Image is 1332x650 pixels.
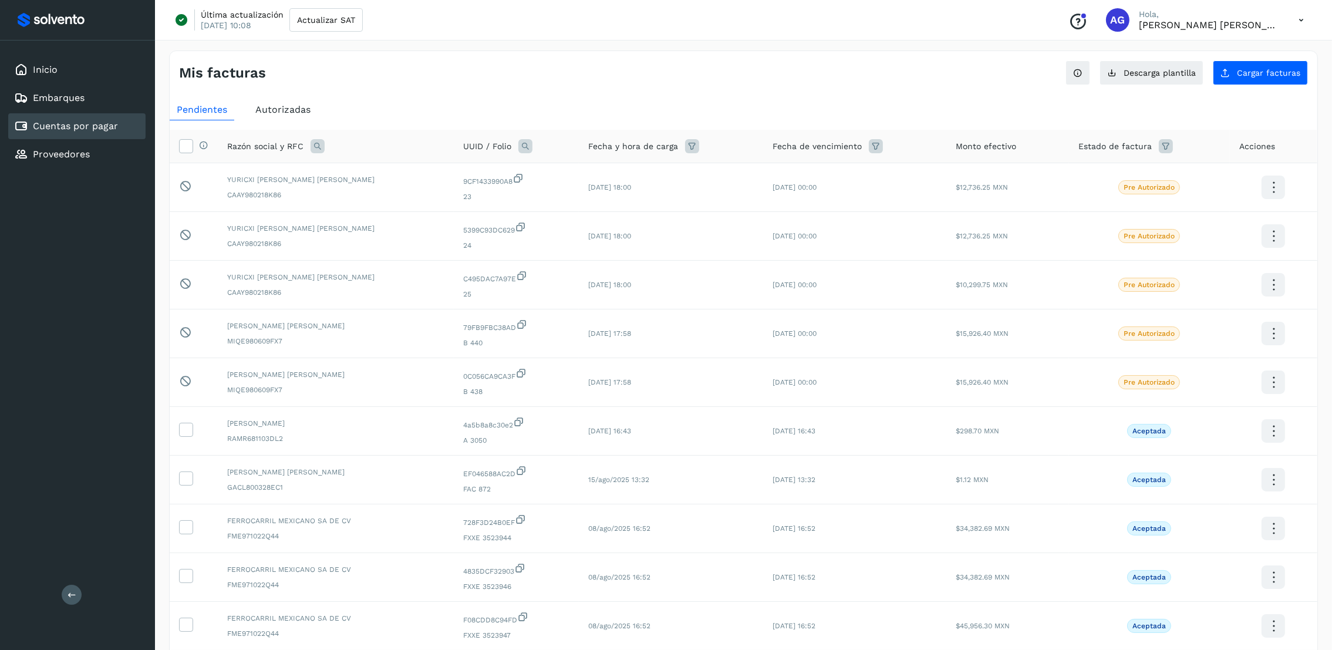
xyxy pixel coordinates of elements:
button: Descarga plantilla [1100,60,1203,85]
span: $45,956.30 MXN [956,622,1010,630]
span: YURICXI [PERSON_NAME] [PERSON_NAME] [227,223,444,234]
span: [DATE] 00:00 [773,281,817,289]
div: Proveedores [8,142,146,167]
span: MIQE980609FX7 [227,336,444,346]
span: [DATE] 18:00 [588,232,631,240]
span: Actualizar SAT [297,16,355,24]
div: Embarques [8,85,146,111]
span: $10,299.75 MXN [956,281,1008,289]
span: FERROCARRIL MEXICANO SA DE CV [227,613,444,624]
span: Monto efectivo [956,140,1016,153]
span: $15,926.40 MXN [956,378,1009,386]
span: Fecha y hora de carga [588,140,678,153]
span: 4835DCF32903 [463,563,569,577]
span: [DATE] 00:00 [773,378,817,386]
span: RAMR681103DL2 [227,433,444,444]
span: YURICXI [PERSON_NAME] [PERSON_NAME] [227,174,444,185]
span: C495DAC7A97E [463,270,569,284]
p: Pre Autorizado [1124,281,1175,289]
span: $298.70 MXN [956,427,999,435]
div: Cuentas por pagar [8,113,146,139]
p: Pre Autorizado [1124,329,1175,338]
p: Pre Autorizado [1124,232,1175,240]
span: [PERSON_NAME] [227,418,444,429]
p: Abigail Gonzalez Leon [1139,19,1280,31]
span: EF046588AC2D [463,465,569,479]
span: [DATE] 16:52 [773,573,815,581]
span: 15/ago/2025 13:32 [588,476,649,484]
span: [DATE] 17:58 [588,329,631,338]
span: 08/ago/2025 16:52 [588,622,650,630]
a: Cuentas por pagar [33,120,118,132]
span: [DATE] 16:43 [773,427,815,435]
span: FME971022Q44 [227,628,444,639]
span: [DATE] 16:43 [588,427,631,435]
span: [DATE] 00:00 [773,329,817,338]
span: $34,382.69 MXN [956,524,1010,533]
span: [PERSON_NAME] [PERSON_NAME] [227,467,444,477]
span: [DATE] 16:52 [773,622,815,630]
span: $1.12 MXN [956,476,989,484]
span: FERROCARRIL MEXICANO SA DE CV [227,564,444,575]
span: Estado de factura [1078,140,1152,153]
span: Cargar facturas [1237,69,1300,77]
span: Acciones [1239,140,1275,153]
span: FME971022Q44 [227,531,444,541]
span: GACL800328EC1 [227,482,444,493]
span: YURICXI [PERSON_NAME] [PERSON_NAME] [227,272,444,282]
span: Fecha de vencimiento [773,140,862,153]
a: Inicio [33,64,58,75]
span: [DATE] 00:00 [773,232,817,240]
span: A 3050 [463,435,569,446]
span: FXXE 3523946 [463,581,569,592]
a: Embarques [33,92,85,103]
p: Hola, [1139,9,1280,19]
span: FXXE 3523944 [463,533,569,543]
p: Pre Autorizado [1124,183,1175,191]
span: 4a5b8a8c30e2 [463,416,569,430]
span: 25 [463,289,569,299]
span: CAAY980218K86 [227,190,444,200]
span: [PERSON_NAME] [PERSON_NAME] [227,369,444,380]
p: Aceptada [1132,573,1166,581]
span: [DATE] 18:00 [588,183,631,191]
p: [DATE] 10:08 [201,20,251,31]
span: 5399C93DC629 [463,221,569,235]
span: F08CDD8C94FD [463,611,569,625]
span: 08/ago/2025 16:52 [588,524,650,533]
span: 24 [463,240,569,251]
span: Autorizadas [255,104,311,115]
span: 23 [463,191,569,202]
p: Pre Autorizado [1124,378,1175,386]
button: Actualizar SAT [289,8,363,32]
span: FXXE 3523947 [463,630,569,641]
span: CAAY980218K86 [227,238,444,249]
p: Última actualización [201,9,284,20]
span: [DATE] 18:00 [588,281,631,289]
span: [DATE] 16:52 [773,524,815,533]
p: Aceptada [1132,622,1166,630]
span: [PERSON_NAME] [PERSON_NAME] [227,321,444,331]
span: CAAY980218K86 [227,287,444,298]
span: $15,926.40 MXN [956,329,1009,338]
span: FME971022Q44 [227,580,444,590]
span: MIQE980609FX7 [227,385,444,395]
span: UUID / Folio [463,140,511,153]
span: B 440 [463,338,569,348]
span: $34,382.69 MXN [956,573,1010,581]
span: B 438 [463,386,569,397]
p: Aceptada [1132,427,1166,435]
span: 728F3D24B0EF [463,514,569,528]
span: [DATE] 17:58 [588,378,631,386]
span: [DATE] 00:00 [773,183,817,191]
a: Proveedores [33,149,90,160]
span: 0C056CA9CA3F [463,368,569,382]
span: Razón social y RFC [227,140,304,153]
div: Inicio [8,57,146,83]
span: 08/ago/2025 16:52 [588,573,650,581]
span: Descarga plantilla [1124,69,1196,77]
span: 79FB9FBC38AD [463,319,569,333]
p: Aceptada [1132,524,1166,533]
span: FAC 872 [463,484,569,494]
